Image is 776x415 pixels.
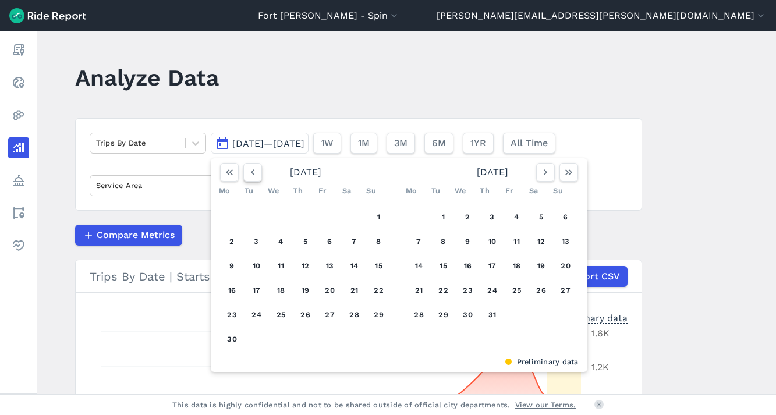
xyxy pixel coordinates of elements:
div: Sa [338,182,356,200]
a: View our Terms. [515,399,576,410]
button: 9 [459,232,477,251]
button: 15 [434,257,453,275]
div: Sa [525,182,543,200]
div: [DATE] [402,163,583,182]
button: 11 [508,232,526,251]
div: [DATE] [215,163,396,182]
button: 1 [370,208,388,226]
button: 25 [508,281,526,300]
button: 6 [557,208,575,226]
button: 8 [370,232,388,251]
button: 26 [296,306,315,324]
button: 30 [223,330,242,349]
a: Analyze [8,137,29,158]
tspan: 1.2K [591,361,609,373]
img: Ride Report [9,8,86,23]
button: 14 [410,257,428,275]
button: 23 [223,306,242,324]
div: Preliminary data [219,356,579,367]
button: 22 [434,281,453,300]
span: 1M [358,136,370,150]
h1: Analyze Data [75,62,219,94]
div: Th [289,182,307,200]
div: Tu [240,182,258,200]
button: 6M [424,133,453,154]
button: 29 [370,306,388,324]
button: 1YR [463,133,494,154]
span: Compare Metrics [97,228,175,242]
button: 24 [247,306,266,324]
div: Su [362,182,381,200]
button: 13 [557,232,575,251]
button: 15 [370,257,388,275]
div: Tu [427,182,445,200]
button: 7 [410,232,428,251]
button: 29 [434,306,453,324]
a: Heatmaps [8,105,29,126]
button: Fort [PERSON_NAME] - Spin [258,9,400,23]
button: 28 [410,306,428,324]
button: [DATE]—[DATE] [211,133,309,154]
div: We [264,182,283,200]
button: 25 [272,306,290,324]
button: 26 [532,281,551,300]
button: 18 [508,257,526,275]
button: 2 [223,232,242,251]
div: Mo [402,182,421,200]
button: 13 [321,257,339,275]
button: 3M [387,133,415,154]
button: 20 [557,257,575,275]
button: 31 [483,306,502,324]
div: Fr [500,182,519,200]
button: 7 [345,232,364,251]
div: Trips By Date | Starts | Spin [90,266,628,287]
div: We [451,182,470,200]
button: 1M [350,133,377,154]
button: 27 [321,306,339,324]
button: 4 [508,208,526,226]
div: Mo [215,182,234,200]
button: 14 [345,257,364,275]
button: Compare Metrics [75,225,182,246]
button: 21 [345,281,364,300]
button: 10 [483,232,502,251]
button: 16 [459,257,477,275]
button: 2 [459,208,477,226]
a: Realtime [8,72,29,93]
span: Export CSV [568,269,620,283]
button: 27 [557,281,575,300]
button: 19 [532,257,551,275]
button: 12 [296,257,315,275]
button: 9 [223,257,242,275]
span: 6M [432,136,446,150]
a: Health [8,235,29,256]
button: 30 [459,306,477,324]
button: 10 [247,257,266,275]
a: Report [8,40,29,61]
button: 8 [434,232,453,251]
button: [PERSON_NAME][EMAIL_ADDRESS][PERSON_NAME][DOMAIN_NAME] [437,9,767,23]
span: All Time [511,136,548,150]
a: Policy [8,170,29,191]
button: 17 [247,281,266,300]
button: 5 [532,208,551,226]
span: [DATE]—[DATE] [232,138,304,149]
button: 12 [532,232,551,251]
a: Areas [8,203,29,224]
span: 1W [321,136,334,150]
button: 3 [483,208,502,226]
button: 18 [272,281,290,300]
div: Th [476,182,494,200]
button: 24 [483,281,502,300]
span: 1YR [470,136,486,150]
button: 11 [272,257,290,275]
button: 3 [247,232,266,251]
button: 23 [459,281,477,300]
button: 28 [345,306,364,324]
div: Fr [313,182,332,200]
button: 16 [223,281,242,300]
button: 4 [272,232,290,251]
div: Preliminary data [553,311,628,324]
button: 19 [296,281,315,300]
button: 6 [321,232,339,251]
